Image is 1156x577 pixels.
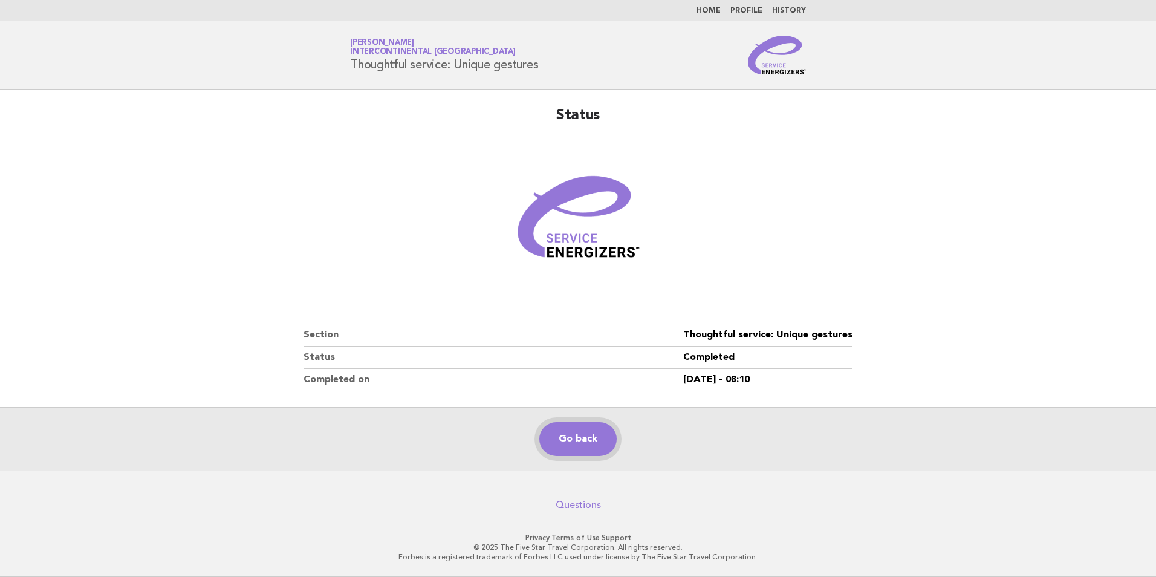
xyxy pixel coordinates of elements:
dt: Completed on [304,369,683,391]
img: Service Energizers [748,36,806,74]
p: · · [208,533,948,543]
img: Verified [505,150,651,295]
dt: Status [304,347,683,369]
dd: Thoughtful service: Unique gestures [683,324,852,347]
p: © 2025 The Five Star Travel Corporation. All rights reserved. [208,543,948,552]
dd: [DATE] - 08:10 [683,369,852,391]
dt: Section [304,324,683,347]
h2: Status [304,106,852,135]
span: InterContinental [GEOGRAPHIC_DATA] [350,48,516,56]
dd: Completed [683,347,852,369]
p: Forbes is a registered trademark of Forbes LLC used under license by The Five Star Travel Corpora... [208,552,948,562]
h1: Thoughtful service: Unique gestures [350,39,538,71]
a: [PERSON_NAME]InterContinental [GEOGRAPHIC_DATA] [350,39,516,56]
a: Home [697,7,721,15]
a: Questions [556,499,601,511]
a: Terms of Use [551,533,600,542]
a: Support [602,533,631,542]
a: Profile [730,7,762,15]
a: Privacy [525,533,550,542]
a: History [772,7,806,15]
a: Go back [539,422,617,456]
